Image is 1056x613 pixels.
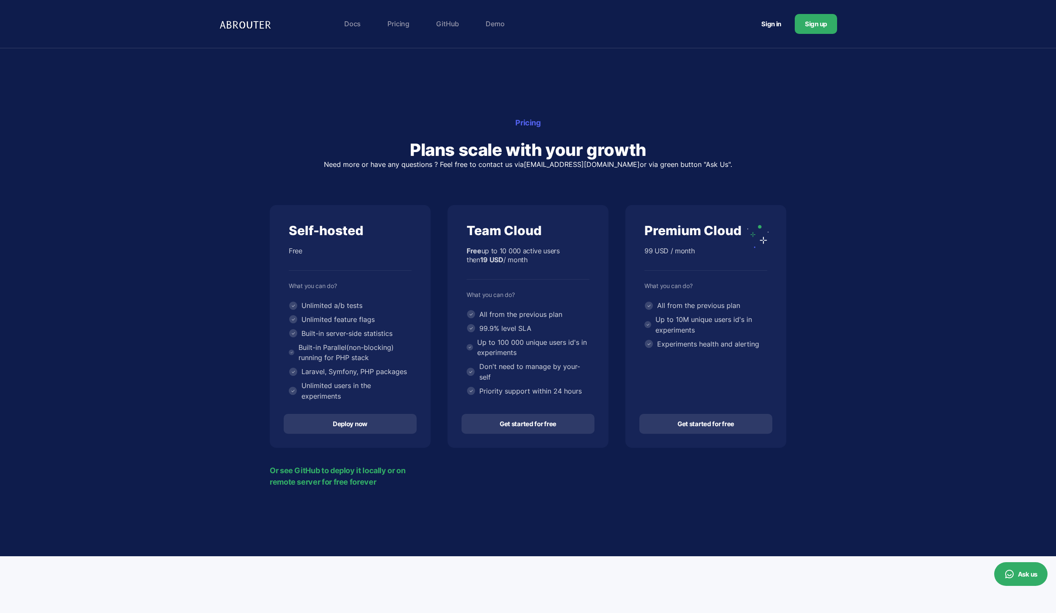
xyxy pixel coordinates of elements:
[432,15,463,32] a: GitHub
[467,361,589,383] li: Don't need to manage by your-self
[270,139,786,161] h2: Plans scale with your growth
[289,282,412,290] div: What you can do?
[219,15,274,33] img: Logo
[644,222,767,239] div: Premium Cloud
[467,247,589,280] div: up to 10 000 active users then / month
[270,465,431,488] a: Or see GitHub to deploy it locally or on remote server for free forever
[289,328,412,339] li: Built-in server-side statistics
[481,15,509,32] a: Demo
[644,314,767,336] li: Up to 10M unique users id's in experiments
[340,15,365,32] a: Docs
[524,160,640,169] a: [EMAIL_ADDRESS][DOMAIN_NAME]
[467,247,481,255] b: Free
[289,380,412,402] li: Unlimited users in the experiments
[289,222,412,239] div: Self-hosted
[289,314,412,325] li: Unlimited feature flags
[644,282,767,290] div: What you can do?
[644,300,767,311] li: All from the previous plan
[644,247,767,271] div: 99 USD / month
[639,414,772,434] a: Get started for free
[467,222,589,239] div: Team Cloud
[467,323,589,334] li: 99.9% level SLA
[467,386,589,397] li: Priority support within 24 hours
[270,117,786,128] div: Pricing
[289,366,412,377] li: Laravel, Symfony, PHP packages
[383,15,414,32] a: Pricing
[270,465,423,488] span: Or see GitHub to deploy it locally or on remote server for free forever
[480,255,503,264] b: 19 USD
[270,161,786,168] p: Need more or have any questions ? Feel free to contact us via or via green button "Ask Us".
[467,309,589,320] li: All from the previous plan
[751,16,791,32] a: Sign in
[289,247,412,271] div: Free
[289,300,412,311] li: Unlimited a/b tests
[644,339,767,349] li: Experiments health and alerting
[795,14,837,34] a: Sign up
[994,562,1048,586] button: Ask us
[289,342,412,363] li: Built-in Parallel(non-blocking) running for PHP stack
[467,291,589,299] div: What you can do?
[467,337,589,358] li: Up to 100 000 unique users id's in experiments
[284,414,417,434] a: Deploy now
[462,414,594,434] a: Get started for free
